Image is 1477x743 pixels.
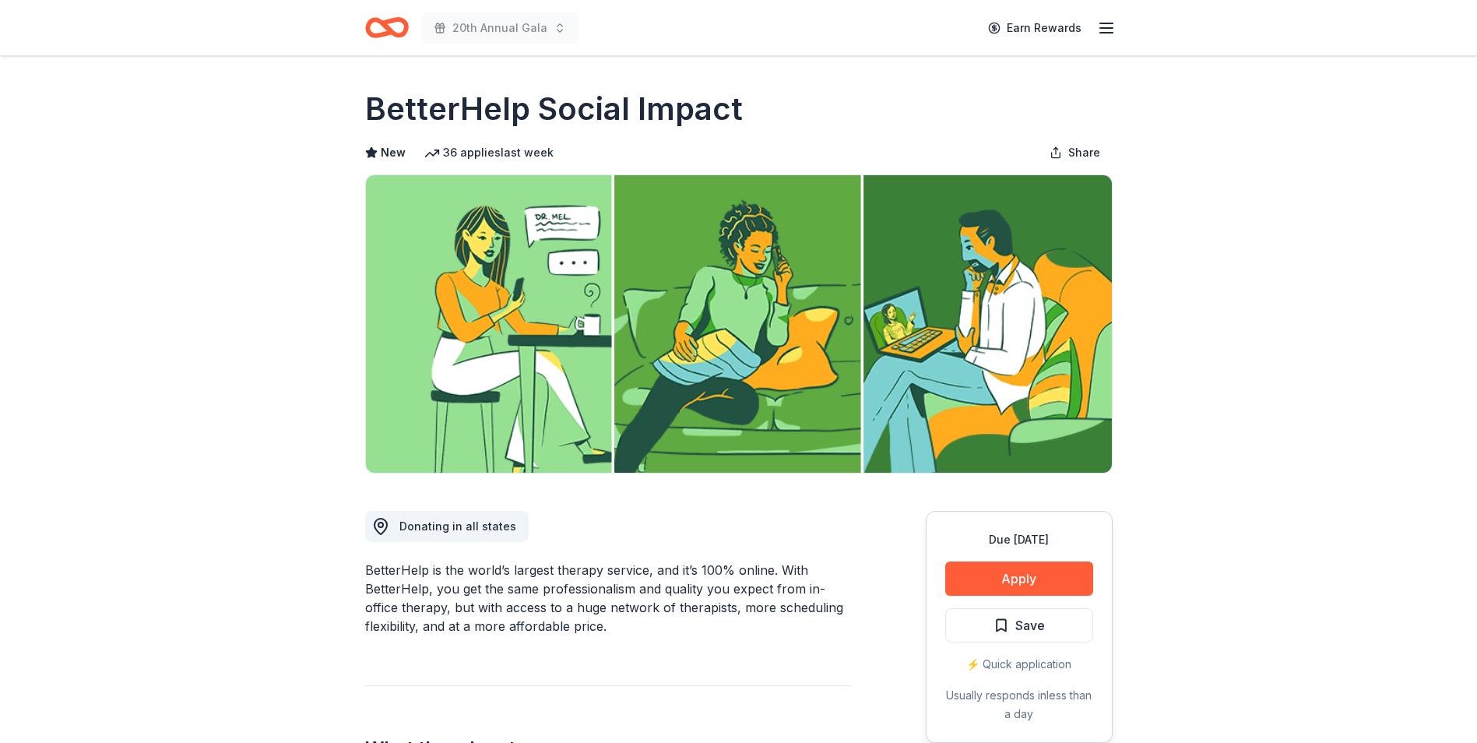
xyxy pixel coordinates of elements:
a: Home [365,9,409,46]
img: Image for BetterHelp Social Impact [366,175,1112,473]
button: 20th Annual Gala [421,12,578,44]
button: Save [945,608,1093,643]
div: 36 applies last week [424,143,554,162]
span: Save [1015,615,1045,636]
button: Apply [945,562,1093,596]
button: Share [1037,137,1113,168]
div: ⚡️ Quick application [945,655,1093,674]
div: Due [DATE] [945,530,1093,549]
div: BetterHelp is the world’s largest therapy service, and it’s 100% online. With BetterHelp, you get... [365,561,851,636]
div: Usually responds in less than a day [945,686,1093,724]
span: Donating in all states [399,519,516,533]
a: Earn Rewards [979,14,1091,42]
span: Share [1068,143,1100,162]
span: 20th Annual Gala [452,19,547,37]
span: New [381,143,406,162]
h1: BetterHelp Social Impact [365,87,743,131]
